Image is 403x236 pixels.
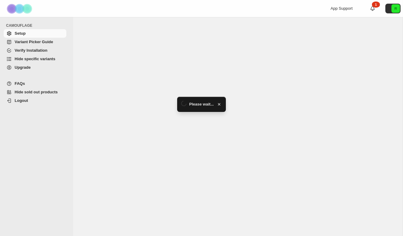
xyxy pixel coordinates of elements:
a: Setup [4,29,66,38]
a: Hide specific variants [4,55,66,63]
text: R [394,7,397,10]
a: FAQs [4,79,66,88]
span: Verify Installation [15,48,47,53]
span: FAQs [15,81,25,86]
span: CAMOUFLAGE [6,23,69,28]
a: Verify Installation [4,46,66,55]
span: App Support [331,6,352,11]
span: Avatar with initials R [391,4,400,13]
button: Avatar with initials R [385,4,401,13]
a: Variant Picker Guide [4,38,66,46]
span: Upgrade [15,65,31,70]
span: Hide specific variants [15,57,55,61]
span: Variant Picker Guide [15,40,53,44]
a: Hide sold out products [4,88,66,96]
span: Hide sold out products [15,90,58,94]
a: 1 [370,5,376,12]
img: Camouflage [5,0,35,17]
span: Logout [15,98,28,103]
span: Please wait... [189,101,214,107]
a: Upgrade [4,63,66,72]
div: 1 [372,2,380,8]
a: Logout [4,96,66,105]
span: Setup [15,31,26,36]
